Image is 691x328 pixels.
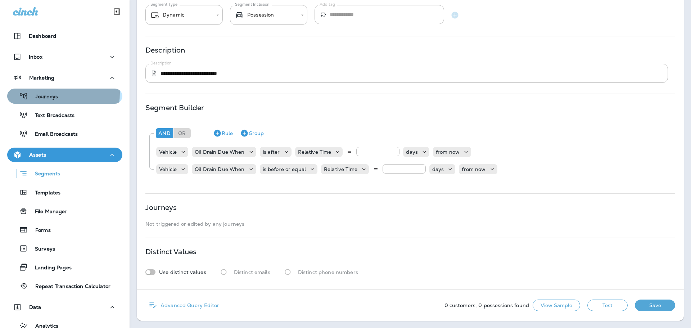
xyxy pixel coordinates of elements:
button: Collapse Sidebar [107,4,127,19]
p: Segments [28,171,60,178]
p: Advanced Query Editor [158,302,219,308]
p: Forms [28,227,51,234]
button: Repeat Transaction Calculator [7,278,122,293]
p: 0 customers, 0 possessions found [444,302,529,308]
p: Relative Time [324,166,357,172]
button: Journeys [7,89,122,104]
p: Landing Pages [28,265,72,271]
button: Email Broadcasts [7,126,122,141]
label: Segment Inclusion [235,2,270,7]
p: from now [462,166,485,172]
p: Journeys [28,94,58,100]
p: Use distinct values [159,269,206,275]
button: Surveys [7,241,122,256]
button: Segments [7,166,122,181]
button: Data [7,300,122,314]
p: Distinct emails [234,269,270,275]
p: Description [145,47,185,53]
button: Assets [7,148,122,162]
button: Marketing [7,71,122,85]
p: Data [29,304,41,310]
label: Add tag [320,2,335,7]
p: Not triggered or edited by any journeys [145,221,675,227]
div: Or [173,128,191,138]
button: Test [587,300,628,311]
div: Dynamic [150,11,211,19]
p: days [406,149,418,155]
button: Landing Pages [7,260,122,275]
button: Templates [7,185,122,200]
p: Oil Drain Due When [195,166,245,172]
button: View Sample [533,300,580,311]
p: File Manager [28,208,67,215]
p: Segment Builder [145,105,204,111]
div: Possession [235,10,296,19]
p: Email Broadcasts [28,131,78,138]
p: is before or equal [263,166,306,172]
p: Distinct phone numbers [298,269,358,275]
p: Relative Time [298,149,331,155]
button: Inbox [7,50,122,64]
p: Distinct Values [145,249,197,255]
p: Inbox [29,54,42,60]
div: And [156,128,173,138]
button: Advanced Query Editor [145,298,222,312]
p: Surveys [28,246,55,253]
p: Vehicle [159,166,177,172]
p: Dashboard [29,33,56,39]
button: File Manager [7,203,122,219]
label: Description [150,60,172,66]
p: Assets [29,152,46,158]
p: Vehicle [159,149,177,155]
p: is after [263,149,280,155]
p: from now [436,149,460,155]
p: days [432,166,444,172]
p: Templates [28,190,60,197]
p: Text Broadcasts [28,112,74,119]
button: Rule [210,127,236,139]
label: Segment Type [150,2,177,7]
button: Group [237,127,267,139]
button: Forms [7,222,122,237]
button: Save [635,300,675,311]
button: Dashboard [7,29,122,43]
p: Repeat Transaction Calculator [28,283,110,290]
p: Oil Drain Due When [195,149,245,155]
p: Journeys [145,205,177,210]
button: Text Broadcasts [7,107,122,122]
p: Marketing [29,75,54,81]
